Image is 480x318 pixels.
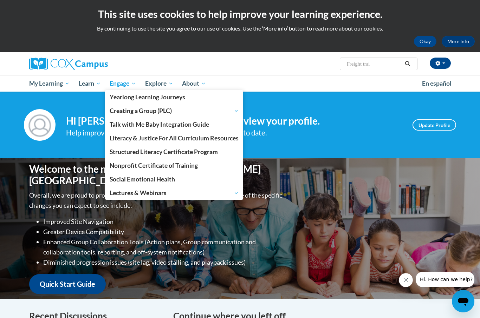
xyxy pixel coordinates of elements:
[110,79,136,88] span: Engage
[452,290,474,312] iframe: Button to launch messaging window
[417,76,456,91] a: En español
[5,25,475,32] p: By continuing to use the site you agree to our use of cookies. Use the ‘More info’ button to read...
[29,190,284,211] p: Overall, we are proud to provide you with a more streamlined experience. Some of the specific cha...
[416,272,474,287] iframe: Message from company
[105,159,243,172] a: Nonprofit Certificate of Training
[5,7,475,21] h2: This site uses cookies to help improve your learning experience.
[105,131,243,145] a: Literacy & Justice For All Curriculum Resources
[19,75,461,92] div: Main menu
[110,162,198,169] span: Nonprofit Certificate of Training
[29,58,163,70] a: Cox Campus
[29,58,108,70] img: Cox Campus
[413,119,456,131] a: Update Profile
[145,79,173,88] span: Explore
[346,60,402,68] input: Search Courses
[24,109,56,141] img: Profile Image
[29,79,70,88] span: My Learning
[105,104,243,118] a: Creating a Group (PLC)
[105,172,243,186] a: Social Emotional Health
[105,90,243,104] a: Yearlong Learning Journeys
[29,274,106,294] a: Quick Start Guide
[110,189,239,197] span: Lectures & Webinars
[105,75,141,92] a: Engage
[43,227,284,237] li: Greater Device Compatibility
[66,127,402,139] div: Help improve your experience by keeping your profile up to date.
[74,75,105,92] a: Learn
[105,118,243,131] a: Talk with Me Baby Integration Guide
[43,237,284,257] li: Enhanced Group Collaboration Tools (Action plans, Group communication and collaboration tools, re...
[178,75,211,92] a: About
[110,107,239,115] span: Creating a Group (PLC)
[43,217,284,227] li: Improved Site Navigation
[29,163,284,187] h1: Welcome to the new and improved [PERSON_NAME][GEOGRAPHIC_DATA]
[430,58,451,69] button: Account Settings
[66,115,402,127] h4: Hi [PERSON_NAME]! Take a minute to review your profile.
[442,36,475,47] a: More Info
[110,175,175,183] span: Social Emotional Health
[105,186,243,200] a: Lectures & Webinars
[25,75,74,92] a: My Learning
[110,93,185,101] span: Yearlong Learning Journeys
[141,75,178,92] a: Explore
[402,60,413,68] button: Search
[79,79,101,88] span: Learn
[422,80,452,87] span: En español
[110,148,218,155] span: Structured Literacy Certificate Program
[399,273,413,287] iframe: Close message
[43,257,284,267] li: Diminished progression issues (site lag, video stalling, and playback issues)
[110,121,209,128] span: Talk with Me Baby Integration Guide
[182,79,206,88] span: About
[105,145,243,159] a: Structured Literacy Certificate Program
[110,134,239,142] span: Literacy & Justice For All Curriculum Resources
[414,36,436,47] button: Okay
